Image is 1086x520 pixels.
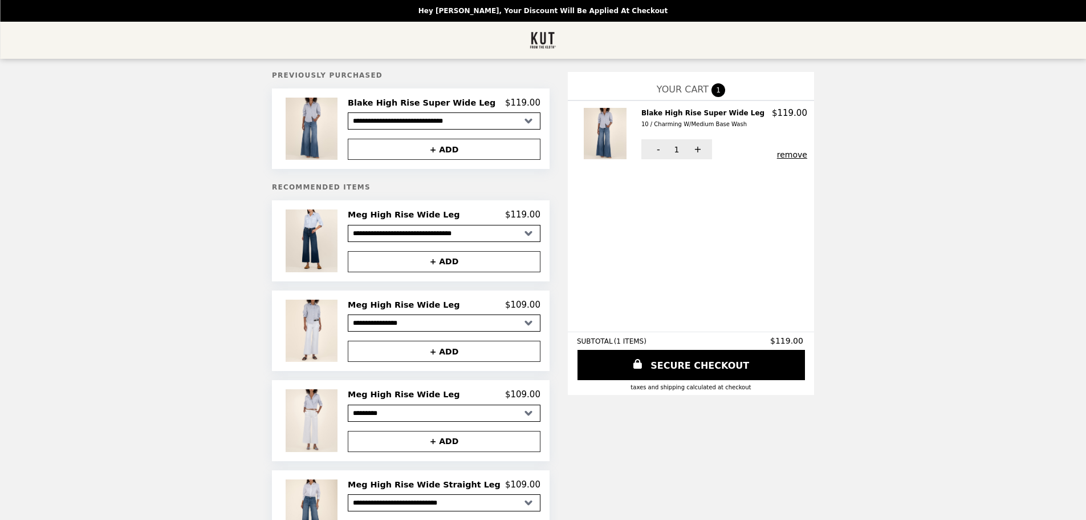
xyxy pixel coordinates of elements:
img: Meg High Rise Wide Leg [286,209,340,272]
a: SECURE CHECKOUT [577,350,805,380]
img: Blake High Rise Super Wide Leg [584,108,629,159]
span: SUBTOTAL [577,337,614,345]
p: $119.00 [505,209,540,220]
h2: Blake High Rise Super Wide Leg [641,108,769,130]
img: Meg High Rise Wide Leg [286,389,340,452]
span: 1 [711,83,725,97]
h2: Meg High Rise Wide Leg [348,389,464,400]
button: + [681,139,712,159]
select: Select a product variant [348,405,540,422]
span: $119.00 [770,336,805,345]
h2: Meg High Rise Wide Leg [348,209,464,220]
h5: Previously Purchased [272,71,550,79]
p: $109.00 [505,389,540,400]
span: ( 1 ITEMS ) [614,337,646,345]
button: remove [777,150,807,159]
button: - [641,139,673,159]
p: Hey [PERSON_NAME], your discount will be applied at checkout [418,7,668,15]
button: + ADD [348,139,540,160]
button: + ADD [348,431,540,452]
img: Brand Logo [530,29,556,52]
p: $109.00 [505,300,540,310]
h5: Recommended Items [272,183,550,191]
div: 10 / Charming W/Medium Base Wash [641,119,764,130]
select: Select a product variant [348,315,540,332]
h2: Meg High Rise Wide Leg [348,300,464,310]
p: $119.00 [772,108,807,118]
span: 1 [674,145,679,154]
div: Taxes and Shipping calculated at checkout [577,384,805,390]
span: YOUR CART [657,84,709,95]
h2: Blake High Rise Super Wide Leg [348,98,500,108]
p: $109.00 [505,479,540,490]
p: $119.00 [505,98,540,108]
img: Blake High Rise Super Wide Leg [286,98,340,160]
button: + ADD [348,251,540,272]
select: Select a product variant [348,225,540,242]
select: Select a product variant [348,112,540,130]
select: Select a product variant [348,494,540,511]
button: + ADD [348,341,540,362]
img: Meg High Rise Wide Leg [286,300,340,362]
h2: Meg High Rise Wide Straight Leg [348,479,505,490]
